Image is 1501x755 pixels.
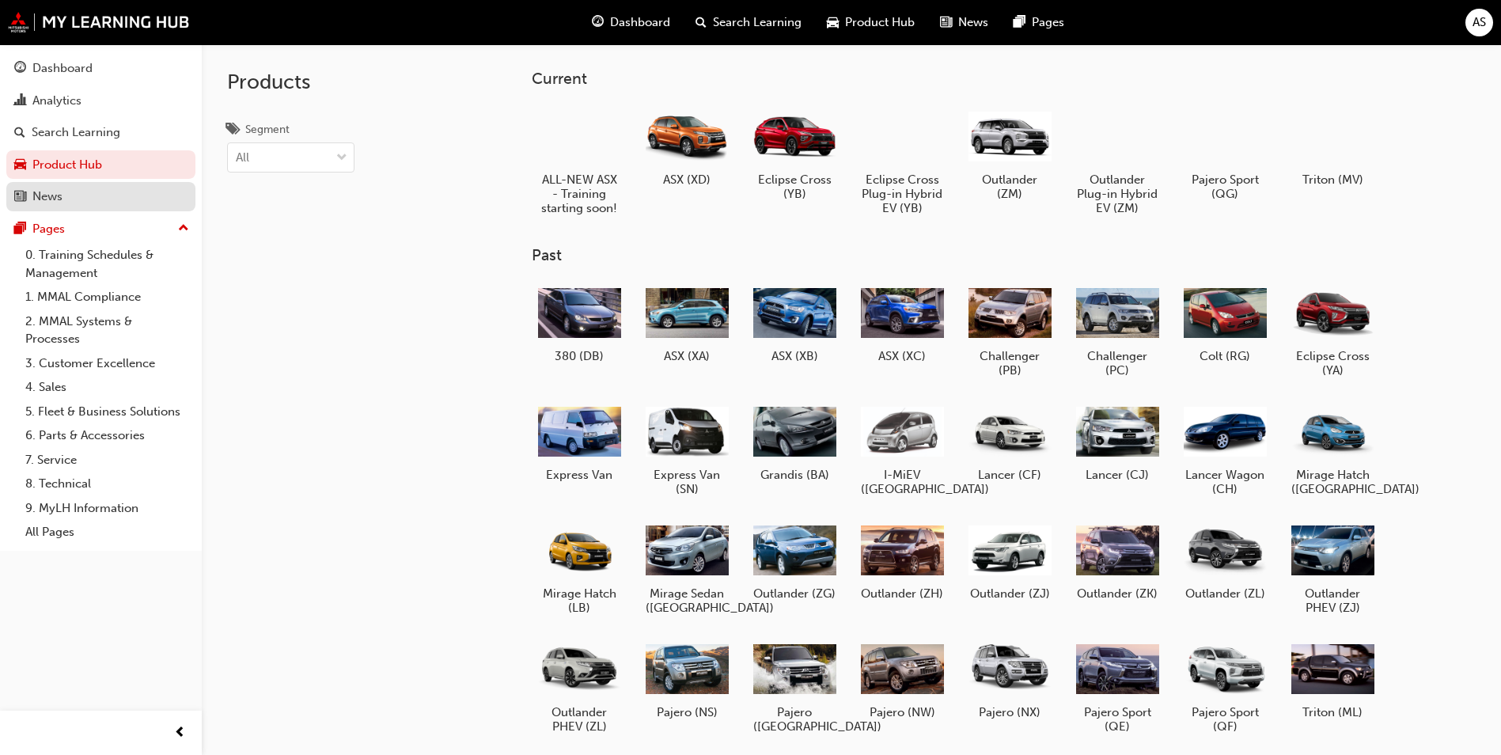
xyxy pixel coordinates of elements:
[855,101,949,221] a: Eclipse Cross Plug-in Hybrid EV (YB)
[8,12,190,32] img: mmal
[532,101,627,221] a: ALL-NEW ASX - Training starting soon!
[747,396,842,488] a: Grandis (BA)
[32,59,93,78] div: Dashboard
[19,243,195,285] a: 0. Training Schedules & Management
[861,586,944,601] h5: Outlander (ZH)
[968,586,1052,601] h5: Outlander (ZJ)
[861,173,944,215] h5: Eclipse Cross Plug-in Hybrid EV (YB)
[683,6,814,39] a: search-iconSearch Learning
[1076,173,1159,215] h5: Outlander Plug-in Hybrid EV (ZM)
[592,13,604,32] span: guage-icon
[646,173,729,187] h5: ASX (XD)
[747,634,842,740] a: Pajero ([GEOGRAPHIC_DATA])
[14,62,26,76] span: guage-icon
[532,515,627,621] a: Mirage Hatch (LB)
[14,158,26,173] span: car-icon
[747,278,842,370] a: ASX (XB)
[19,285,195,309] a: 1. MMAL Compliance
[19,375,195,400] a: 4. Sales
[1076,586,1159,601] h5: Outlander (ZK)
[32,220,65,238] div: Pages
[1177,396,1272,503] a: Lancer Wagon (CH)
[538,468,621,482] h5: Express Van
[855,396,949,503] a: I-MiEV ([GEOGRAPHIC_DATA])
[962,396,1057,488] a: Lancer (CF)
[6,214,195,244] button: Pages
[1184,705,1267,734] h5: Pajero Sport (QF)
[19,351,195,376] a: 3. Customer Excellence
[1032,13,1064,32] span: Pages
[646,705,729,719] h5: Pajero (NS)
[927,6,1001,39] a: news-iconNews
[19,423,195,448] a: 6. Parts & Accessories
[845,13,915,32] span: Product Hub
[178,218,189,239] span: up-icon
[1285,101,1380,192] a: Triton (MV)
[646,349,729,363] h5: ASX (XA)
[861,468,944,496] h5: I-MiEV ([GEOGRAPHIC_DATA])
[19,400,195,424] a: 5. Fleet & Business Solutions
[1184,586,1267,601] h5: Outlander (ZL)
[747,101,842,207] a: Eclipse Cross (YB)
[336,148,347,169] span: down-icon
[855,515,949,607] a: Outlander (ZH)
[1184,173,1267,201] h5: Pajero Sport (QG)
[940,13,952,32] span: news-icon
[532,70,1431,88] h3: Current
[538,586,621,615] h5: Mirage Hatch (LB)
[968,705,1052,719] h5: Pajero (NX)
[1177,634,1272,740] a: Pajero Sport (QF)
[1465,9,1493,36] button: AS
[1291,705,1374,719] h5: Triton (ML)
[32,123,120,142] div: Search Learning
[532,278,627,370] a: 380 (DB)
[227,70,354,95] h2: Products
[1177,278,1272,370] a: Colt (RG)
[814,6,927,39] a: car-iconProduct Hub
[962,515,1057,607] a: Outlander (ZJ)
[753,349,836,363] h5: ASX (XB)
[855,634,949,726] a: Pajero (NW)
[1184,349,1267,363] h5: Colt (RG)
[1177,515,1272,607] a: Outlander (ZL)
[6,150,195,180] a: Product Hub
[19,520,195,544] a: All Pages
[753,586,836,601] h5: Outlander (ZG)
[6,51,195,214] button: DashboardAnalyticsSearch LearningProduct HubNews
[639,101,734,192] a: ASX (XD)
[855,278,949,370] a: ASX (XC)
[1184,468,1267,496] h5: Lancer Wagon (CH)
[1177,101,1272,207] a: Pajero Sport (QG)
[962,634,1057,726] a: Pajero (NX)
[227,123,239,138] span: tags-icon
[968,173,1052,201] h5: Outlander (ZM)
[753,173,836,201] h5: Eclipse Cross (YB)
[19,472,195,496] a: 8. Technical
[639,278,734,370] a: ASX (XA)
[1285,515,1380,621] a: Outlander PHEV (ZJ)
[14,222,26,237] span: pages-icon
[861,705,944,719] h5: Pajero (NW)
[1076,468,1159,482] h5: Lancer (CJ)
[1285,278,1380,384] a: Eclipse Cross (YA)
[1070,634,1165,740] a: Pajero Sport (QE)
[14,94,26,108] span: chart-icon
[6,54,195,83] a: Dashboard
[962,101,1057,207] a: Outlander (ZM)
[1070,396,1165,488] a: Lancer (CJ)
[713,13,802,32] span: Search Learning
[968,349,1052,377] h5: Challenger (PB)
[236,149,249,167] div: All
[14,190,26,204] span: news-icon
[968,468,1052,482] h5: Lancer (CF)
[532,396,627,488] a: Express Van
[579,6,683,39] a: guage-iconDashboard
[1291,468,1374,496] h5: Mirage Hatch ([GEOGRAPHIC_DATA])
[753,705,836,734] h5: Pajero ([GEOGRAPHIC_DATA])
[532,246,1431,264] h3: Past
[1076,349,1159,377] h5: Challenger (PC)
[1070,515,1165,607] a: Outlander (ZK)
[19,448,195,472] a: 7. Service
